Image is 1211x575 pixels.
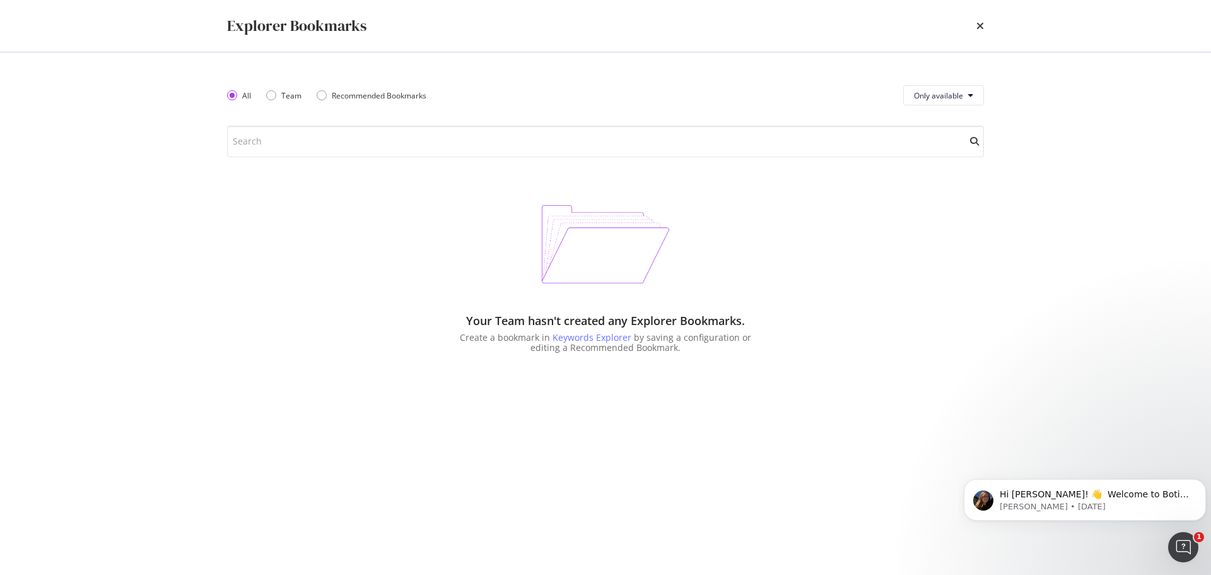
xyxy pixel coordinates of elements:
[332,90,426,101] div: Recommended Bookmarks
[227,15,366,37] div: Explorer Bookmarks
[41,49,231,60] p: Message from Laura, sent 18w ago
[266,90,301,101] div: Team
[553,331,634,343] a: Keywords Explorer
[242,90,251,101] div: All
[1194,532,1204,542] span: 1
[959,453,1211,541] iframe: Intercom notifications message
[317,90,426,101] div: Recommended Bookmarks
[914,90,963,101] span: Only available
[444,333,767,353] div: Create a bookmark in by saving a configuration or editing a Recommended Bookmark.
[542,205,669,283] img: BLvG-C8o.png
[227,126,984,157] input: Search
[466,314,745,328] div: Your Team hasn't created any Explorer Bookmarks.
[903,85,984,105] button: Only available
[227,90,251,101] div: All
[41,37,230,97] span: Hi [PERSON_NAME]! 👋 Welcome to Botify chat support! Have a question? Reply to this message and ou...
[281,90,301,101] div: Team
[1168,532,1198,562] iframe: Intercom live chat
[976,15,984,37] div: times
